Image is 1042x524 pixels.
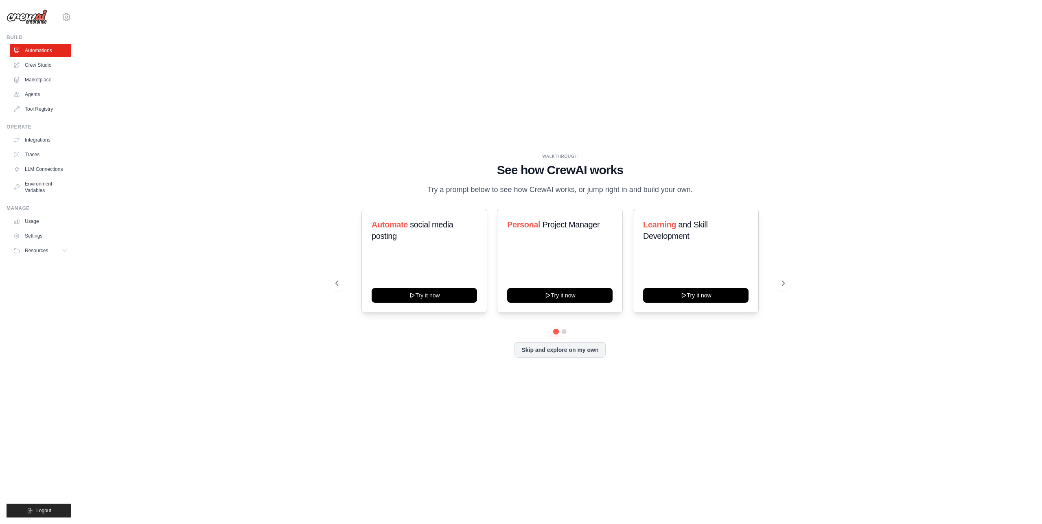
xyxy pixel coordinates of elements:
span: Learning [643,220,676,229]
h1: See how CrewAI works [335,163,785,177]
button: Try it now [372,288,477,303]
a: Tool Registry [10,103,71,116]
img: Logo [7,9,47,25]
a: Crew Studio [10,59,71,72]
button: Resources [10,244,71,257]
a: Traces [10,148,71,161]
div: WALKTHROUGH [335,153,785,159]
button: Try it now [643,288,749,303]
div: Operate [7,124,71,130]
p: Try a prompt below to see how CrewAI works, or jump right in and build your own. [423,184,697,196]
span: and Skill Development [643,220,707,240]
a: Environment Variables [10,177,71,197]
iframe: Chat Widget [1001,485,1042,524]
a: Integrations [10,133,71,146]
span: Logout [36,507,51,514]
a: Automations [10,44,71,57]
a: Usage [10,215,71,228]
a: Marketplace [10,73,71,86]
span: Project Manager [543,220,600,229]
button: Logout [7,504,71,517]
button: Try it now [507,288,613,303]
a: Agents [10,88,71,101]
span: social media posting [372,220,453,240]
span: Automate [372,220,408,229]
span: Personal [507,220,540,229]
div: Build [7,34,71,41]
span: Resources [25,247,48,254]
a: Settings [10,229,71,242]
button: Skip and explore on my own [514,342,605,358]
a: LLM Connections [10,163,71,176]
div: Manage [7,205,71,212]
